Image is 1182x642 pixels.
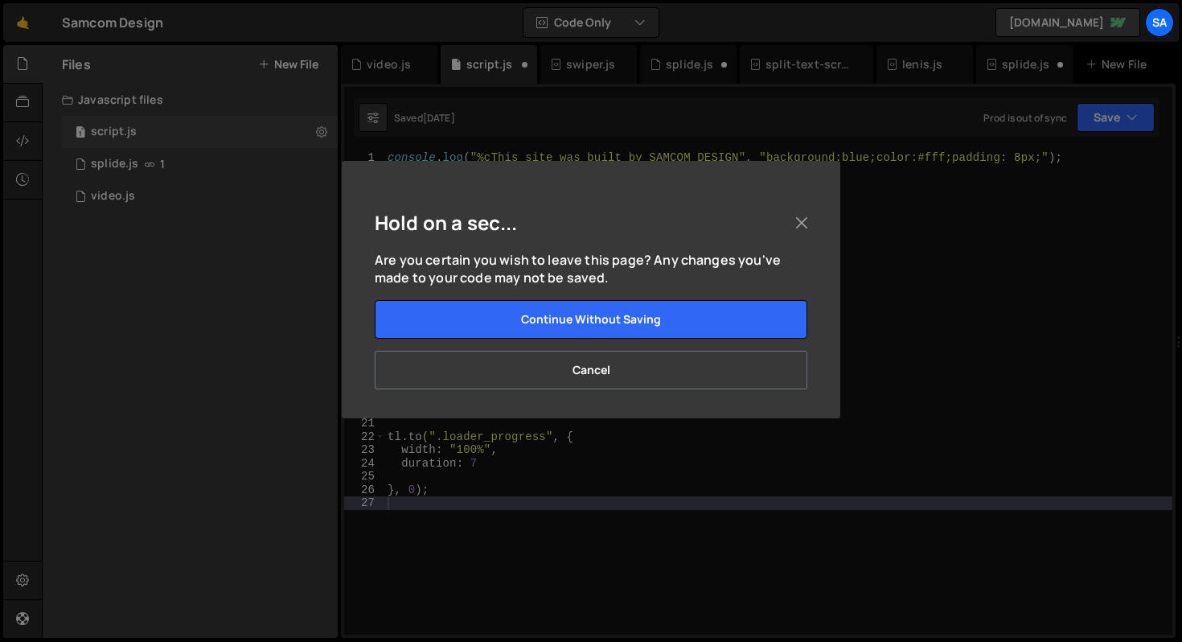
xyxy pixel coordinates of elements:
button: Continue without saving [375,300,807,339]
a: SA [1145,8,1174,37]
h5: Hold on a sec... [375,210,518,235]
button: Close [790,211,814,235]
p: Are you certain you wish to leave this page? Any changes you've made to your code may not be saved. [375,251,807,287]
button: Cancel [375,351,807,389]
